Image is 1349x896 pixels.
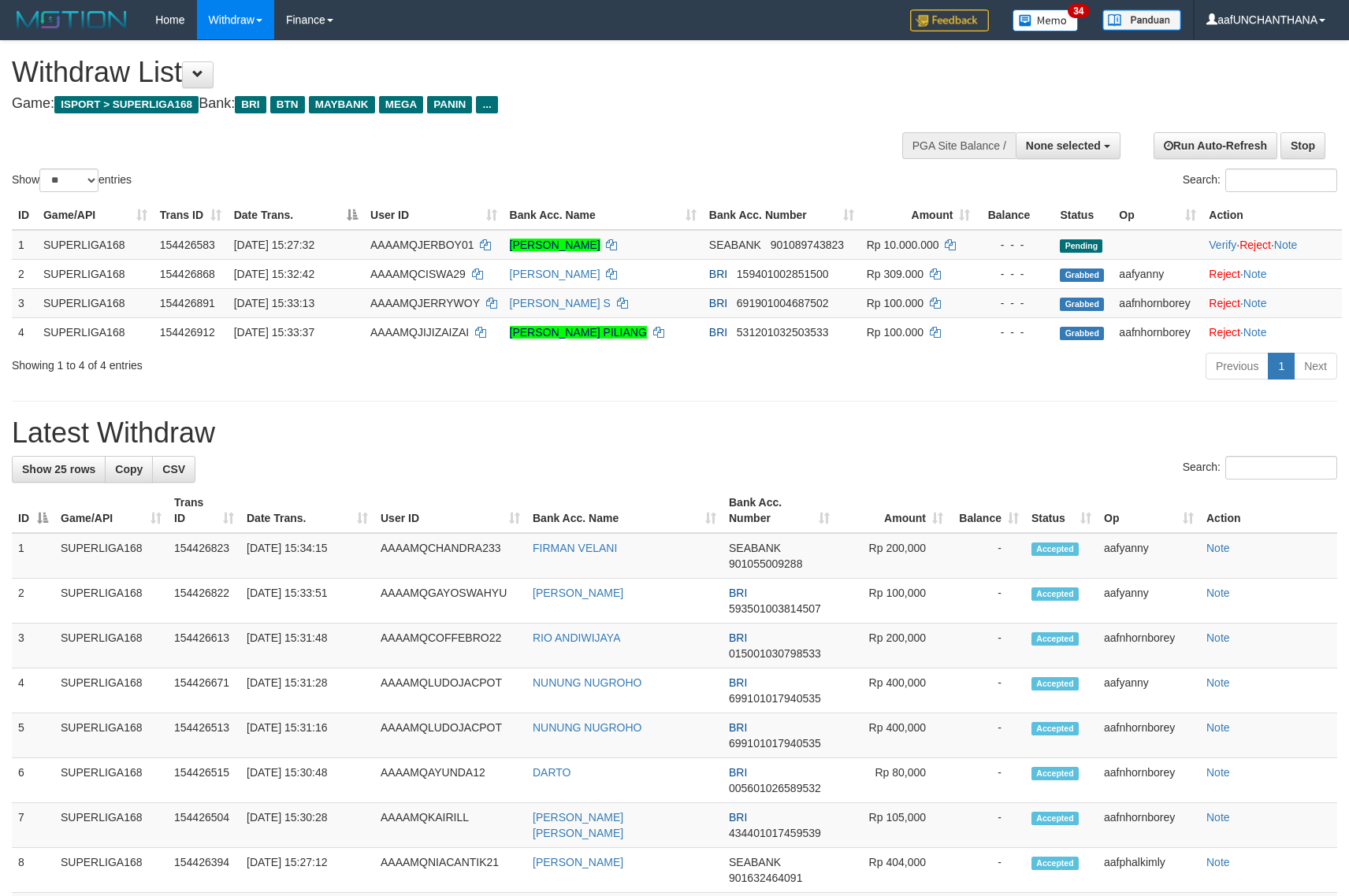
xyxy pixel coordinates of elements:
[235,96,266,113] span: BRI
[836,624,950,668] td: Rp 200,000
[240,579,374,624] td: [DATE] 15:33:51
[1031,812,1079,825] span: Accepted
[168,758,240,803] td: 154426515
[54,758,168,803] td: SUPERLIGA168
[729,692,821,705] span: Copy 699101017940535 to clipboard
[374,758,526,803] td: AAAAMQAYUNDA12
[1206,676,1230,689] a: Note
[168,533,240,579] td: 154426823
[1113,201,1202,230] th: Op: activate to sort column ascending
[374,533,526,579] td: AAAAMQCHANDRA233
[729,542,781,554] span: SEABANK
[12,713,54,758] td: 5
[1200,488,1337,533] th: Action
[152,456,195,483] a: CSV
[240,848,374,893] td: [DATE] 15:27:12
[12,8,132,31] img: MOTION_logo.png
[12,259,37,288] td: 2
[1206,721,1230,734] a: Note
[983,266,1047,282] div: - - -
[160,239,215,251] span: 154426583
[533,856,623,868] a: [PERSON_NAME]
[37,259,154,288] td: SUPERLIGA168
[533,811,623,839] a: [PERSON_NAME] [PERSON_NAME]
[1026,139,1101,152] span: None selected
[240,488,374,533] th: Date Trans.: activate to sort column ascending
[1113,259,1202,288] td: aafyanny
[1113,288,1202,317] td: aafnhornborey
[1031,722,1079,735] span: Accepted
[867,326,923,339] span: Rp 100.000
[228,201,364,230] th: Date Trans.: activate to sort column descending
[1031,587,1079,601] span: Accepted
[115,463,143,476] span: Copy
[510,326,647,339] a: [PERSON_NAME] PILIANG
[168,713,240,758] td: 154426513
[1098,668,1200,713] td: aafyanny
[374,848,526,893] td: AAAAMQNIACANTIK21
[12,351,550,373] div: Showing 1 to 4 of 4 entries
[37,288,154,317] td: SUPERLIGA168
[160,326,215,339] span: 154426912
[1031,767,1079,780] span: Accepted
[476,96,497,113] span: ...
[374,488,526,533] th: User ID: activate to sort column ascending
[723,488,836,533] th: Bank Acc. Number: activate to sort column ascending
[976,201,1054,230] th: Balance
[374,713,526,758] td: AAAAMQLUDOJACPOT
[54,488,168,533] th: Game/API: activate to sort column ascending
[1202,201,1342,230] th: Action
[1098,758,1200,803] td: aafnhornborey
[1202,230,1342,260] td: · ·
[54,624,168,668] td: SUPERLIGA168
[950,713,1025,758] td: -
[1031,677,1079,691] span: Accepted
[240,668,374,713] td: [DATE] 15:31:28
[37,201,154,230] th: Game/API: activate to sort column ascending
[1098,579,1200,624] td: aafyanny
[374,668,526,713] td: AAAAMQLUDOJACPOT
[867,297,923,309] span: Rp 100.000
[1209,268,1240,280] a: Reject
[729,782,821,794] span: Copy 005601026589532 to clipboard
[1206,587,1230,599] a: Note
[234,239,314,251] span: [DATE] 15:27:32
[729,587,747,599] span: BRI
[1274,239,1298,251] a: Note
[39,168,98,192] select: Showentries
[12,488,54,533] th: ID: activate to sort column descending
[1225,168,1337,192] input: Search:
[1243,326,1267,339] a: Note
[54,533,168,579] td: SUPERLIGA168
[729,557,802,570] span: Copy 901055009288 to clipboard
[729,647,821,660] span: Copy 015001030798533 to clipboard
[1098,803,1200,848] td: aafnhornborey
[427,96,472,113] span: PANIN
[709,268,727,280] span: BRI
[902,132,1016,159] div: PGA Site Balance /
[240,624,374,668] td: [DATE] 15:31:48
[729,872,802,884] span: Copy 901632464091 to clipboard
[234,297,314,309] span: [DATE] 15:33:13
[729,602,821,615] span: Copy 593501003814507 to clipboard
[950,579,1025,624] td: -
[1206,856,1230,868] a: Note
[1239,239,1271,251] a: Reject
[12,96,883,112] h4: Game: Bank:
[1206,631,1230,644] a: Note
[12,201,37,230] th: ID
[533,676,641,689] a: NUNUNG NUGROHO
[105,456,153,483] a: Copy
[12,848,54,893] td: 8
[1060,327,1104,340] span: Grabbed
[1209,297,1240,309] a: Reject
[1294,353,1337,380] a: Next
[240,803,374,848] td: [DATE] 15:30:28
[12,533,54,579] td: 1
[1060,298,1104,311] span: Grabbed
[533,721,641,734] a: NUNUNG NUGROHO
[510,297,611,309] a: [PERSON_NAME] S
[836,579,950,624] td: Rp 100,000
[1268,353,1295,380] a: 1
[12,579,54,624] td: 2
